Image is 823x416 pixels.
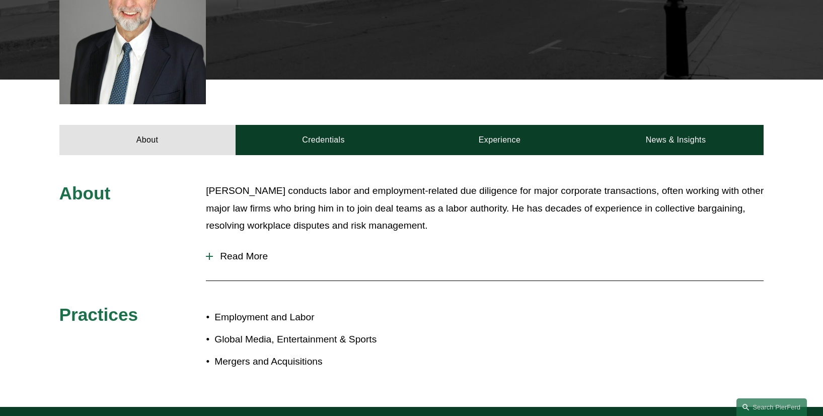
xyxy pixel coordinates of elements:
p: Employment and Labor [214,309,411,326]
span: Read More [213,251,764,262]
p: [PERSON_NAME] conducts labor and employment-related due diligence for major corporate transaction... [206,182,764,235]
span: About [59,183,111,203]
a: News & Insights [587,125,764,155]
p: Mergers and Acquisitions [214,353,411,371]
span: Practices [59,305,138,324]
button: Read More [206,243,764,269]
a: About [59,125,236,155]
a: Experience [412,125,588,155]
a: Credentials [236,125,412,155]
a: Search this site [736,398,807,416]
p: Global Media, Entertainment & Sports [214,331,411,349]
